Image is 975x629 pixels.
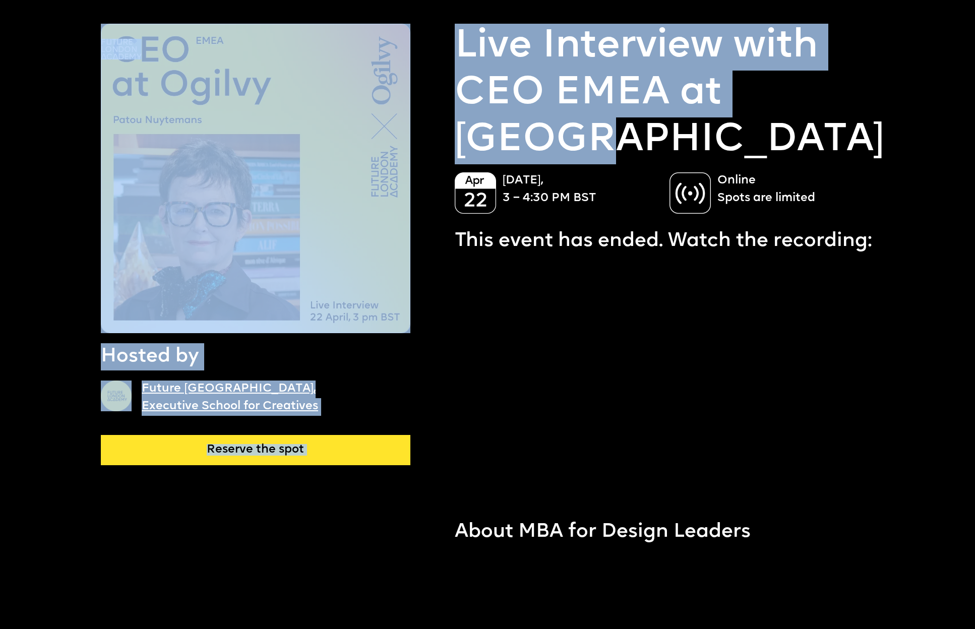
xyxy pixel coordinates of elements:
p: Hosted by [101,343,199,370]
p: Online Spots are limited [717,172,874,208]
a: Future [GEOGRAPHIC_DATA],Executive School for Creatives [142,383,318,412]
p: [DATE], 3 – 4:30 PM BST [503,172,659,208]
p: Live Interview with CEO EMEA at [GEOGRAPHIC_DATA] [455,24,884,164]
a: Reserve the spot [101,435,410,465]
img: A yellow circle with Future London Academy logo [101,381,132,411]
img: A logo saying in 3 lines: Future London Academy [101,39,142,59]
p: About MBA for Design Leaders [455,519,751,546]
iframe: CEO EMEA of Ogilvy on How to Justify Investment to a CEO | Patou Nuytemans [455,263,884,505]
p: This event has ended. Watch the recording: [455,228,872,255]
